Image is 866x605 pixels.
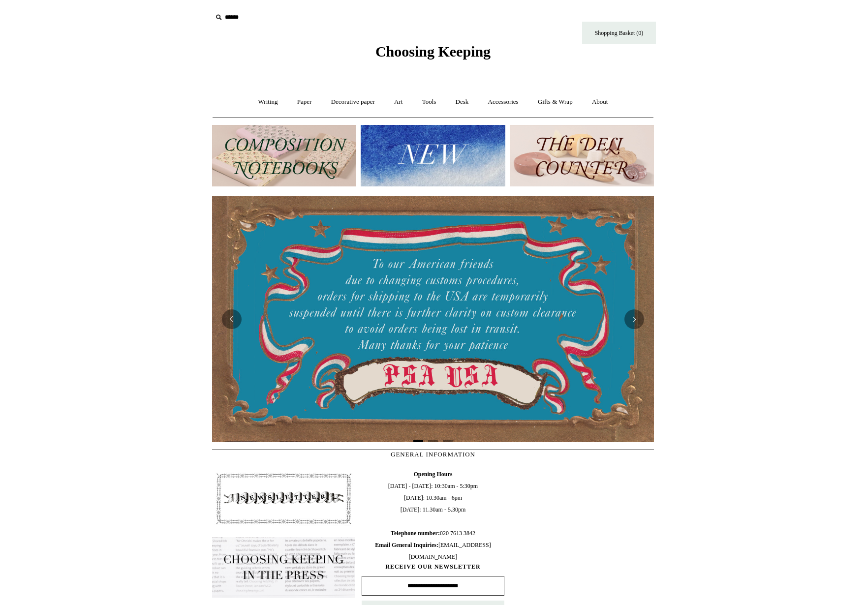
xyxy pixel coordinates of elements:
[322,89,384,115] a: Decorative paper
[375,542,438,548] b: Email General Inquiries:
[375,43,491,60] span: Choosing Keeping
[362,563,504,571] span: RECEIVE OUR NEWSLETTER
[249,89,287,115] a: Writing
[428,440,438,442] button: Page 2
[391,530,440,537] b: Telephone number
[447,89,478,115] a: Desk
[212,196,654,442] img: USA PSA .jpg__PID:33428022-6587-48b7-8b57-d7eefc91f15a
[624,309,644,329] button: Next
[288,89,321,115] a: Paper
[479,89,527,115] a: Accessories
[375,542,491,560] span: [EMAIL_ADDRESS][DOMAIN_NAME]
[529,89,582,115] a: Gifts & Wrap
[391,451,475,458] span: GENERAL INFORMATION
[362,468,504,563] span: [DATE] - [DATE]: 10:30am - 5:30pm [DATE]: 10.30am - 6pm [DATE]: 11.30am - 5.30pm 020 7613 3842
[413,440,423,442] button: Page 1
[510,125,654,186] img: The Deli Counter
[222,309,242,329] button: Previous
[443,440,453,442] button: Page 3
[375,51,491,58] a: Choosing Keeping
[212,125,356,186] img: 202302 Composition ledgers.jpg__PID:69722ee6-fa44-49dd-a067-31375e5d54ec
[583,89,617,115] a: About
[212,537,355,598] img: pf-635a2b01-aa89-4342-bbcd-4371b60f588c--In-the-press-Button_1200x.jpg
[438,530,440,537] b: :
[385,89,411,115] a: Art
[212,468,355,529] img: pf-4db91bb9--1305-Newsletter-Button_1200x.jpg
[361,125,505,186] img: New.jpg__PID:f73bdf93-380a-4a35-bcfe-7823039498e1
[413,89,445,115] a: Tools
[413,471,452,478] b: Opening Hours
[582,22,656,44] a: Shopping Basket (0)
